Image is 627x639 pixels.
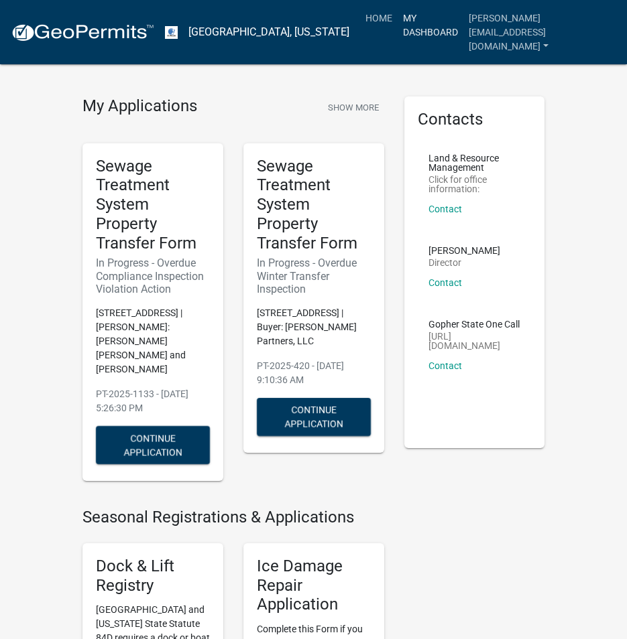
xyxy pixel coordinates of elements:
h4: My Applications [82,96,197,117]
p: Director [429,258,500,267]
h6: In Progress - Overdue Winter Transfer Inspection [257,257,371,295]
h4: Seasonal Registrations & Applications [82,508,384,527]
button: Show More [323,96,384,119]
h5: Contacts [418,110,532,129]
img: Otter Tail County, Minnesota [165,26,178,39]
p: [PERSON_NAME] [429,246,500,255]
h6: In Progress - Overdue Compliance Inspection Violation Action [96,257,210,295]
a: Contact [429,204,462,214]
p: Land & Resource Management [429,153,521,172]
button: Continue Application [96,426,210,464]
a: Contact [429,277,462,288]
h5: Sewage Treatment System Property Transfer Form [257,157,371,253]
h5: Sewage Treatment System Property Transfer Form [96,157,210,253]
p: [URL][DOMAIN_NAME] [429,332,521,350]
p: PT-2025-1133 - [DATE] 5:26:30 PM [96,387,210,415]
a: Home [360,5,398,31]
a: [GEOGRAPHIC_DATA], [US_STATE] [188,21,349,44]
p: [STREET_ADDRESS] | Buyer: [PERSON_NAME] Partners, LLC [257,306,371,348]
a: My Dashboard [398,5,463,45]
button: Continue Application [257,398,371,436]
p: PT-2025-420 - [DATE] 9:10:36 AM [257,359,371,387]
p: Click for office information: [429,175,521,194]
h5: Ice Damage Repair Application [257,557,371,614]
a: Contact [429,360,462,371]
p: [STREET_ADDRESS] | [PERSON_NAME]: [PERSON_NAME] [PERSON_NAME] and [PERSON_NAME] [96,306,210,376]
a: [PERSON_NAME][EMAIL_ADDRESS][DOMAIN_NAME] [463,5,616,59]
p: Gopher State One Call [429,319,521,329]
h5: Dock & Lift Registry [96,557,210,595]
